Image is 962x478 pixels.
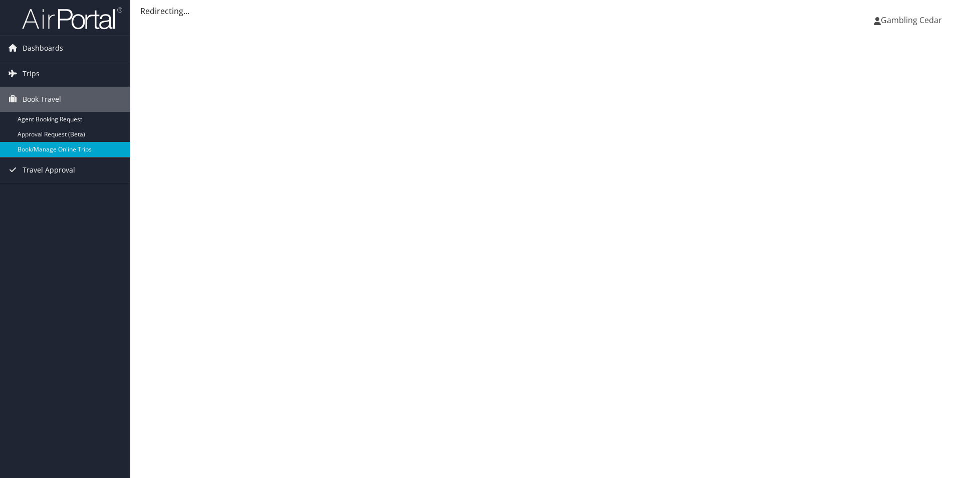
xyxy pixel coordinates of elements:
[23,87,61,112] span: Book Travel
[23,157,75,183] span: Travel Approval
[23,61,40,86] span: Trips
[22,7,122,30] img: airportal-logo.png
[881,15,942,26] span: Gambling Cedar
[874,5,952,35] a: Gambling Cedar
[23,36,63,61] span: Dashboards
[140,5,952,17] div: Redirecting...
